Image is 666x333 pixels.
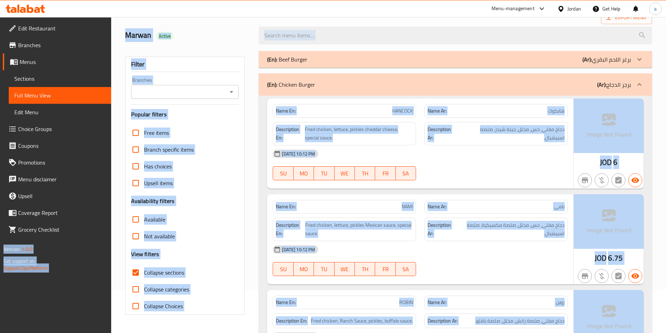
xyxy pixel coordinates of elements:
[259,27,652,44] input: search
[600,155,612,169] span: JOD
[3,20,111,37] a: Edit Restaurant
[355,166,375,180] button: TH
[428,125,458,142] strong: Description Ar:
[582,55,631,64] p: برغر اللحم البقري
[3,154,111,171] a: Promotions
[294,262,314,276] button: MO
[399,168,413,179] span: SA
[144,179,173,187] span: Upsell items
[276,203,296,210] strong: Name En:
[294,166,314,180] button: MO
[3,263,48,273] a: Support.OpsPlatform
[375,262,395,276] button: FR
[595,251,607,265] span: JOD
[22,245,33,254] span: 1.0.0
[227,87,236,97] button: Open
[144,162,172,171] span: Has choices
[144,285,189,294] span: Collapse categories
[18,225,106,234] span: Grocery Checklist
[378,264,393,274] span: FR
[273,262,293,276] button: SU
[9,104,111,121] a: Edit Menu
[317,264,331,274] span: TU
[3,221,111,238] a: Grocery Checklist
[601,11,652,24] span: Export Menu
[296,168,311,179] span: MO
[628,269,642,283] button: Available
[259,51,652,68] div: (En): Beef Burger(Ar):برغر اللحم البقري
[18,209,106,217] span: Coverage Report
[595,173,609,187] button: Purchased item
[3,53,111,70] a: Menus
[613,155,617,169] span: 6
[654,5,657,13] span: a
[131,57,239,72] div: Filter
[14,108,106,116] span: Edit Menu
[428,299,446,306] strong: Name Ar:
[259,73,652,96] div: (En): Chicken Burger(Ar):برجر الدجاج
[578,269,592,283] button: Not branch specific item
[18,175,106,183] span: Menu disclaimer
[18,192,106,200] span: Upsell
[475,317,565,325] span: دجاج مقلي، صلصة رانش، مخلل، صلصة بافلو.
[144,302,183,310] span: Collapse Choices
[548,107,565,115] span: هانكوك
[18,125,106,133] span: Choice Groups
[492,5,535,13] div: Menu-management
[144,215,165,224] span: Available
[144,268,184,277] span: Collapse sections
[399,264,413,274] span: SA
[276,125,303,142] strong: Description En:
[428,203,446,210] strong: Name Ar:
[14,74,106,83] span: Sections
[9,70,111,87] a: Sections
[314,166,334,180] button: TU
[156,33,174,39] span: Active
[317,168,331,179] span: TU
[459,125,565,142] span: دجاج مقلي، خس، مخلل، جبنة شيدر، صلصة اسبيشيال.
[396,262,416,276] button: SA
[314,262,334,276] button: TU
[18,158,106,167] span: Promotions
[595,269,609,283] button: Purchased item
[276,317,307,325] strong: Description En:
[554,203,565,210] span: نامي
[296,264,311,274] span: MO
[3,245,21,254] span: Version:
[276,221,304,238] strong: Description En:
[3,204,111,221] a: Coverage Report
[337,168,352,179] span: WE
[267,80,315,89] p: Chicken Burger
[597,80,631,89] p: برجر الدجاج
[156,32,174,40] div: Active
[144,129,169,137] span: Free items
[9,87,111,104] a: Full Menu View
[131,250,159,258] h3: View filters
[18,142,106,150] span: Coupons
[428,317,458,325] strong: Description Ar:
[3,37,111,53] a: Branches
[267,79,277,90] b: (En):
[311,317,413,325] span: Fried chicken, Ranch Sauce, pickles, buffalo sauce.
[14,91,106,100] span: Full Menu View
[18,41,106,49] span: Branches
[607,13,646,22] span: Export Menu
[273,166,293,180] button: SU
[131,110,239,118] h3: Popular filters
[3,188,111,204] a: Upsell
[267,55,307,64] p: Beef Burger
[378,168,393,179] span: FR
[396,166,416,180] button: SA
[608,251,623,265] span: 6.75
[305,221,413,238] span: Fried chicken, lettuce, pickles Mexican sauce, special sauce.
[3,171,111,188] a: Menu disclaimer
[611,269,625,283] button: Not has choices
[428,107,446,115] strong: Name Ar:
[597,79,607,90] b: (Ar):
[358,264,372,274] span: TH
[305,125,413,142] span: Fried chicken, lettuce, pickles cheddar cheese, special sauce.
[399,299,413,306] span: ROBIN
[574,99,644,153] img: Ae5nvW7+0k+MAAAAAElFTkSuQmCC
[276,107,296,115] strong: Name En:
[337,264,352,274] span: WE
